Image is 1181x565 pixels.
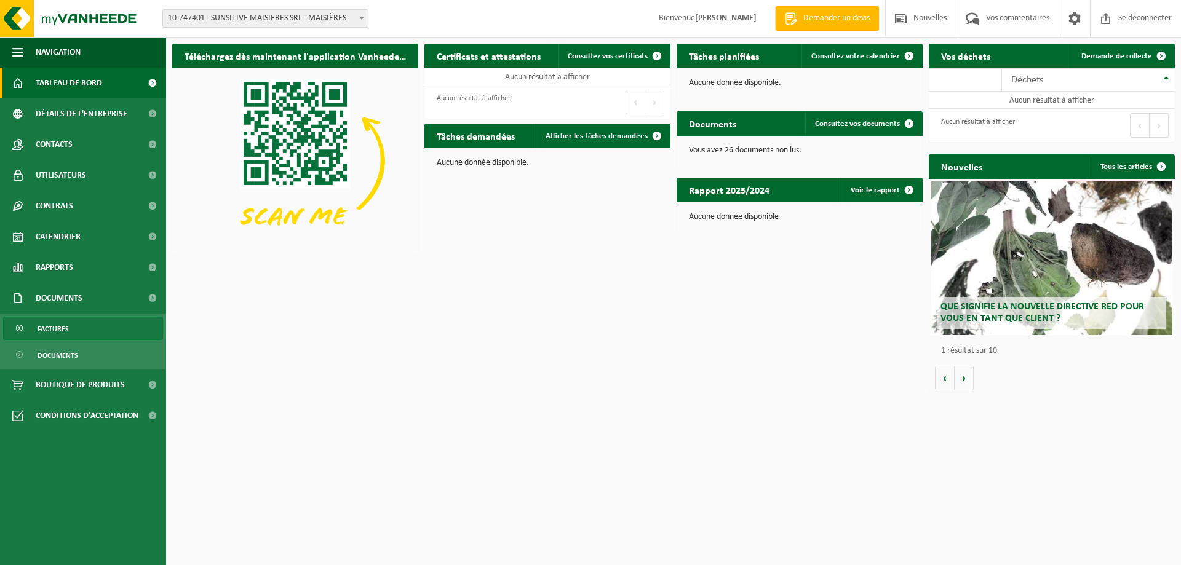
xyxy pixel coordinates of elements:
font: Aucune donnée disponible. [437,158,529,167]
font: Bienvenue [659,14,695,23]
span: 10-747401 - SUNSITIVE MAISIERES SRL - MAISIÈRES [162,9,368,28]
font: Vos déchets [941,52,990,62]
font: Vous avez 26 documents non lus. [689,146,801,155]
font: Aucun résultat à afficher [1009,96,1094,105]
font: Détails de l'entreprise [36,109,127,119]
font: Contrats [36,202,73,211]
font: Factures [38,326,69,333]
font: Tâches planifiées [689,52,759,62]
a: Consultez votre calendrier [801,44,921,68]
font: Certificats et attestations [437,52,541,62]
font: Demander un devis [803,14,870,23]
button: Suivant [1150,113,1169,138]
a: Tous les articles [1091,154,1174,179]
font: Calendrier [36,232,81,242]
font: Navigation [36,48,81,57]
font: Consultez vos documents [815,120,900,128]
font: Rapports [36,263,73,272]
font: Documents [36,294,82,303]
a: Afficher les tâches demandées [536,124,669,148]
font: Aucune donnée disponible [689,212,779,221]
font: Consultez votre calendrier [811,52,900,60]
font: Téléchargez dès maintenant l'application Vanheede+ ! [185,52,410,62]
font: Nouvelles [913,14,947,23]
font: Rapport 2025/2024 [689,186,769,196]
font: Documents [38,352,78,360]
font: Vos commentaires [986,14,1049,23]
a: Factures [3,317,163,340]
font: Aucun résultat à afficher [437,95,511,102]
font: Aucune donnée disponible. [689,78,781,87]
img: Téléchargez l'application VHEPlus [172,68,418,253]
a: Demande de collecte [1072,44,1174,68]
font: Boutique de produits [36,381,125,390]
font: Conditions d'acceptation [36,411,138,421]
font: Contacts [36,140,73,149]
font: Afficher les tâches demandées [546,132,648,140]
button: Suivant [645,90,664,114]
font: Voir le rapport [851,186,900,194]
a: Que signifie la nouvelle directive RED pour vous en tant que client ? [931,181,1172,335]
a: Consultez vos documents [805,111,921,136]
font: Se déconnecter [1118,14,1172,23]
font: Tâches demandées [437,132,515,142]
font: Demande de collecte [1081,52,1152,60]
font: 10-747401 - SUNSITIVE MAISIERES SRL - MAISIÈRES [168,14,346,23]
font: Tableau de bord [36,79,102,88]
font: Utilisateurs [36,171,86,180]
font: [PERSON_NAME] [695,14,757,23]
a: Documents [3,343,163,366]
button: Précédent [626,90,645,114]
button: Précédent [1130,113,1150,138]
font: Tous les articles [1100,163,1152,171]
a: Consultez vos certificats [558,44,669,68]
font: Documents [689,120,736,130]
font: Aucun résultat à afficher [505,73,590,82]
font: Nouvelles [941,163,982,173]
span: 10-747401 - SUNSITIVE MAISIERES SRL - MAISIÈRES [163,10,368,27]
font: Déchets [1011,75,1043,85]
font: Consultez vos certificats [568,52,648,60]
font: Que signifie la nouvelle directive RED pour vous en tant que client ? [940,302,1144,323]
font: 1 résultat sur 10 [941,346,997,355]
a: Voir le rapport [841,178,921,202]
a: Demander un devis [775,6,879,31]
font: Aucun résultat à afficher [941,118,1015,125]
